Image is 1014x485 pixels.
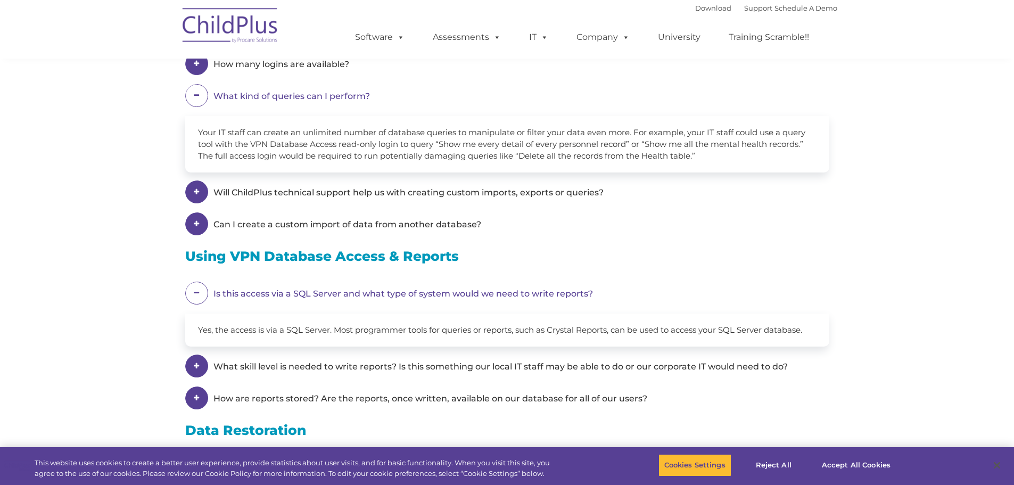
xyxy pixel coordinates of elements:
button: Accept All Cookies [816,454,896,476]
h3: Using VPN Database Access & Reports [185,250,829,263]
span: Can I create a custom import of data from another database? [213,219,481,229]
span: How are reports stored? Are the reports, once written, available on our database for all of our u... [213,393,647,404]
span: Will ChildPlus technical support help us with creating custom imports, exports or queries? [213,187,604,198]
a: Support [744,4,772,12]
img: ChildPlus by Procare Solutions [177,1,284,54]
em: Is this access via a SQL Server and what type of system would we need to write reports? [213,282,813,306]
a: Download [695,4,731,12]
a: Assessments [422,27,512,48]
button: Close [985,454,1009,477]
span: Your IT staff can create an unlimited number of database queries to manipulate or filter your dat... [198,127,805,161]
span: What kind of queries can I perform? [213,91,370,101]
font: | [695,4,837,12]
div: Yes, the access is via a SQL Server. Most programmer tools for queries or reports, such as Crysta... [185,314,829,347]
a: Software [344,27,415,48]
button: Cookies Settings [658,454,731,476]
a: Training Scramble!! [718,27,820,48]
a: Company [566,27,640,48]
div: This website uses cookies to create a better user experience, provide statistics about user visit... [35,458,558,479]
a: Schedule A Demo [774,4,837,12]
button: Reject All [740,454,807,476]
span: How many logins are available? [213,59,349,69]
a: IT [518,27,559,48]
span: What skill level is needed to write reports? Is this something our local IT staff may be able to ... [213,361,788,372]
a: University [647,27,711,48]
h3: Data Restoration [185,424,829,437]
